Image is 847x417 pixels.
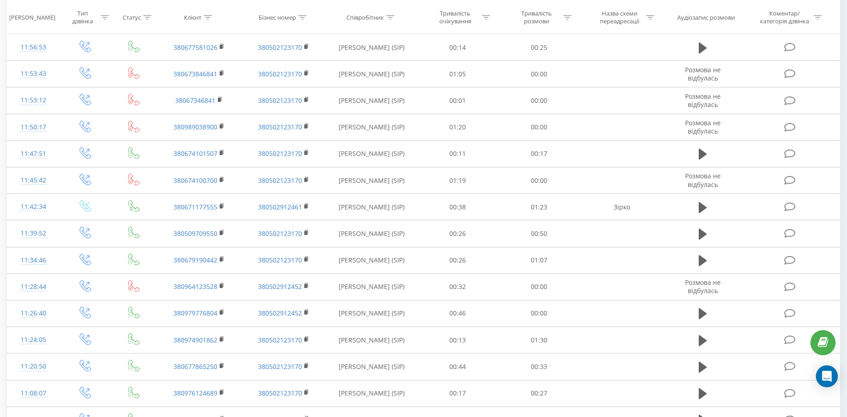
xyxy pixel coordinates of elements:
[16,198,50,216] div: 11:42:34
[417,61,498,87] td: 01:05
[417,87,498,114] td: 00:01
[417,114,498,140] td: 01:20
[417,34,498,61] td: 00:14
[123,13,141,21] div: Статус
[258,96,302,105] a: 380502123170
[579,194,664,220] td: Зірко
[173,309,217,317] a: 380979776804
[16,331,50,349] div: 11:24:05
[431,10,480,25] div: Тривалість очікування
[16,65,50,83] div: 11:53:43
[498,140,580,167] td: 00:17
[326,114,417,140] td: [PERSON_NAME] (SIP)
[16,91,50,109] div: 11:53:12
[498,327,580,353] td: 01:30
[326,300,417,326] td: [PERSON_NAME] (SIP)
[417,194,498,220] td: 00:38
[417,273,498,300] td: 00:32
[173,43,217,52] a: 380677581026
[326,327,417,353] td: [PERSON_NAME] (SIP)
[326,247,417,273] td: [PERSON_NAME] (SIP)
[417,167,498,194] td: 01:19
[512,10,561,25] div: Тривалість розмови
[417,220,498,247] td: 00:26
[326,194,417,220] td: [PERSON_NAME] (SIP)
[258,362,302,371] a: 380502123170
[16,118,50,136] div: 11:50:17
[758,10,811,25] div: Коментар/категорія дзвінка
[258,336,302,344] a: 380502123170
[173,229,217,238] a: 380509709550
[326,220,417,247] td: [PERSON_NAME] (SIP)
[326,273,417,300] td: [PERSON_NAME] (SIP)
[498,380,580,406] td: 00:27
[16,385,50,402] div: 11:08:07
[595,10,644,25] div: Назва схеми переадресації
[173,149,217,158] a: 380674101507
[258,256,302,264] a: 380502123170
[326,353,417,380] td: [PERSON_NAME] (SIP)
[67,10,98,25] div: Тип дзвінка
[326,87,417,114] td: [PERSON_NAME] (SIP)
[173,123,217,131] a: 380989038900
[816,365,838,387] div: Open Intercom Messenger
[685,278,721,295] span: Розмова не відбулась
[258,389,302,397] a: 380502123170
[16,145,50,163] div: 11:47:51
[173,389,217,397] a: 380976124689
[258,176,302,185] a: 380502123170
[498,194,580,220] td: 01:23
[685,171,721,188] span: Розмова не відбулась
[16,358,50,375] div: 11:20:50
[498,220,580,247] td: 00:50
[9,13,55,21] div: [PERSON_NAME]
[326,61,417,87] td: [PERSON_NAME] (SIP)
[417,353,498,380] td: 00:44
[685,65,721,82] span: Розмова не відбулась
[326,380,417,406] td: [PERSON_NAME] (SIP)
[685,118,721,135] span: Розмова не відбулась
[498,300,580,326] td: 00:00
[498,87,580,114] td: 00:00
[16,225,50,242] div: 11:39:52
[184,13,201,21] div: Клієнт
[16,38,50,56] div: 11:56:53
[498,34,580,61] td: 00:25
[498,114,580,140] td: 00:00
[417,327,498,353] td: 00:13
[417,247,498,273] td: 00:26
[326,140,417,167] td: [PERSON_NAME] (SIP)
[417,380,498,406] td: 00:17
[175,96,216,105] a: 38067346841
[173,203,217,211] a: 380671177555
[258,282,302,291] a: 380502912452
[16,305,50,322] div: 11:26:40
[498,273,580,300] td: 00:00
[498,247,580,273] td: 01:07
[346,13,384,21] div: Співробітник
[173,69,217,78] a: 380673846841
[16,251,50,269] div: 11:34:46
[173,256,217,264] a: 380679190442
[259,13,296,21] div: Бізнес номер
[417,300,498,326] td: 00:46
[258,69,302,78] a: 380502123170
[258,43,302,52] a: 380502123170
[498,61,580,87] td: 00:00
[685,92,721,109] span: Розмова не відбулась
[326,167,417,194] td: [PERSON_NAME] (SIP)
[173,336,217,344] a: 380974901862
[498,353,580,380] td: 00:33
[16,278,50,296] div: 11:28:44
[498,167,580,194] td: 00:00
[326,34,417,61] td: [PERSON_NAME] (SIP)
[258,149,302,158] a: 380502123170
[258,203,302,211] a: 380502912461
[258,123,302,131] a: 380502123170
[258,309,302,317] a: 380502912452
[417,140,498,167] td: 00:11
[173,282,217,291] a: 380964123528
[16,171,50,189] div: 11:45:42
[173,176,217,185] a: 380674100700
[173,362,217,371] a: 380677865250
